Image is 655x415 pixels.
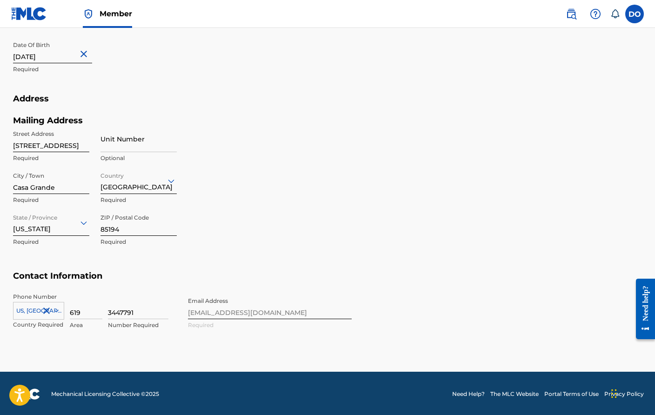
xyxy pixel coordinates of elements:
p: Optional [100,154,177,162]
div: Drag [611,380,617,408]
a: Public Search [562,5,581,23]
div: User Menu [625,5,644,23]
p: Required [13,65,177,74]
div: Notifications [610,9,620,19]
p: Required [13,154,89,162]
h5: Mailing Address [13,115,177,126]
img: Top Rightsholder [83,8,94,20]
p: Required [100,196,177,204]
h5: Address [13,94,642,115]
img: MLC Logo [11,7,47,20]
h5: Contact Information [13,271,642,293]
a: The MLC Website [490,390,539,398]
span: Member [100,8,132,19]
div: Help [586,5,605,23]
span: Mechanical Licensing Collective © 2025 [51,390,159,398]
div: [GEOGRAPHIC_DATA] [100,169,177,192]
a: Need Help? [452,390,485,398]
p: Required [13,238,89,246]
iframe: Resource Center [629,270,655,347]
iframe: Chat Widget [608,370,655,415]
p: Number Required [108,321,168,329]
img: search [566,8,577,20]
img: help [590,8,601,20]
button: Close [78,40,92,68]
a: Portal Terms of Use [544,390,599,398]
label: Country [100,166,124,180]
p: Country Required [13,321,64,329]
p: Required [13,196,89,204]
div: [US_STATE] [13,211,89,234]
label: State / Province [13,208,57,222]
a: Privacy Policy [604,390,644,398]
p: Area [70,321,102,329]
p: Required [100,238,177,246]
